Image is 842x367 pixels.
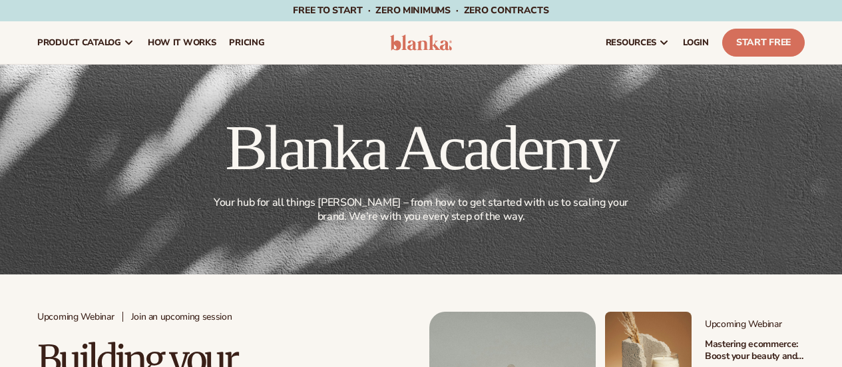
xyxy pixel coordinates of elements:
[209,196,634,224] p: Your hub for all things [PERSON_NAME] – from how to get started with us to scaling your brand. We...
[37,312,114,323] span: Upcoming Webinar
[148,37,216,48] span: How It Works
[683,37,709,48] span: LOGIN
[229,37,264,48] span: pricing
[141,21,223,64] a: How It Works
[37,37,121,48] span: product catalog
[206,116,636,180] h1: Blanka Academy
[705,338,805,362] h3: Mastering ecommerce: Boost your beauty and wellness sales
[293,4,548,17] span: Free to start · ZERO minimums · ZERO contracts
[599,21,676,64] a: resources
[676,21,716,64] a: LOGIN
[222,21,271,64] a: pricing
[606,37,656,48] span: resources
[390,35,453,51] img: logo
[722,29,805,57] a: Start Free
[705,319,805,330] span: Upcoming Webinar
[131,312,232,323] span: Join an upcoming session
[31,21,141,64] a: product catalog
